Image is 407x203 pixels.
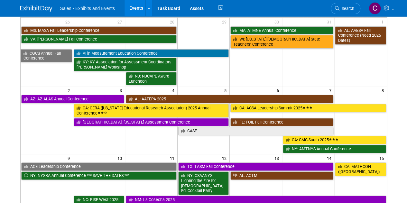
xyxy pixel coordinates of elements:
[21,35,177,43] a: VA: [PERSON_NAME] Fall Conference
[381,18,387,26] span: 1
[369,2,381,14] img: Christine Lurz
[276,86,282,94] span: 6
[117,18,125,26] span: 27
[119,86,125,94] span: 3
[21,26,177,35] a: MS: MASA Fall Leadership Conference
[230,26,333,35] a: MA: ATMNE Annual Conference
[117,154,125,162] span: 10
[230,35,333,48] a: WI: [US_STATE] [DEMOGRAPHIC_DATA] State Teachers’ Conference
[171,86,177,94] span: 4
[20,5,52,12] img: ExhibitDay
[221,18,229,26] span: 29
[283,145,386,153] a: NY: AMTNYS Annual Conference
[331,3,360,14] a: Search
[169,154,177,162] span: 11
[379,154,387,162] span: 15
[274,18,282,26] span: 30
[21,95,125,103] a: AZ: AZ ALAS Annual Conference
[221,154,229,162] span: 12
[230,171,333,180] a: AL: ACTM
[328,86,334,94] span: 7
[230,104,386,112] a: CA: ACSA Leadership Summit 2025
[274,154,282,162] span: 13
[126,72,177,85] a: NJ: NJCAPE Award Luncheon
[74,58,177,71] a: KY: KY Association for Assessment Coordinators [PERSON_NAME] Workshop
[65,18,73,26] span: 26
[67,154,73,162] span: 9
[178,127,334,135] a: CASE
[21,171,177,180] a: NY: NYSRA Annual Conference *** SAVE THE DATES ***
[21,49,72,62] a: CGCS Annual Fall Conference
[335,162,386,176] a: CA: MATHCON ([GEOGRAPHIC_DATA])
[335,26,386,45] a: AL: AAESA Fall Conference (Need 2025 Dates)
[169,18,177,26] span: 28
[283,136,386,144] a: CA: CMC South 2025
[230,118,333,126] a: FL: FOIL Fall Conference
[67,86,73,94] span: 2
[74,49,229,58] a: AI in Measurement Education Conference
[178,171,229,195] a: NY: CSAANYS Lighting the Fire for [DEMOGRAPHIC_DATA] Ed. Cocktail Party
[60,6,115,11] span: Sales - Exhibits and Events
[74,118,229,126] a: [GEOGRAPHIC_DATA]: [US_STATE] Assessment Conference
[339,6,354,11] span: Search
[74,104,229,117] a: CA: CERA ([US_STATE] Educational Research Association) 2025 Annual Conference
[326,154,334,162] span: 14
[326,18,334,26] span: 31
[21,162,177,171] a: ACE Leadership Conference
[126,95,333,103] a: AL: AAFEPA 2025
[224,86,229,94] span: 5
[381,86,387,94] span: 8
[178,162,334,171] a: TX: TASM Fall Conference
